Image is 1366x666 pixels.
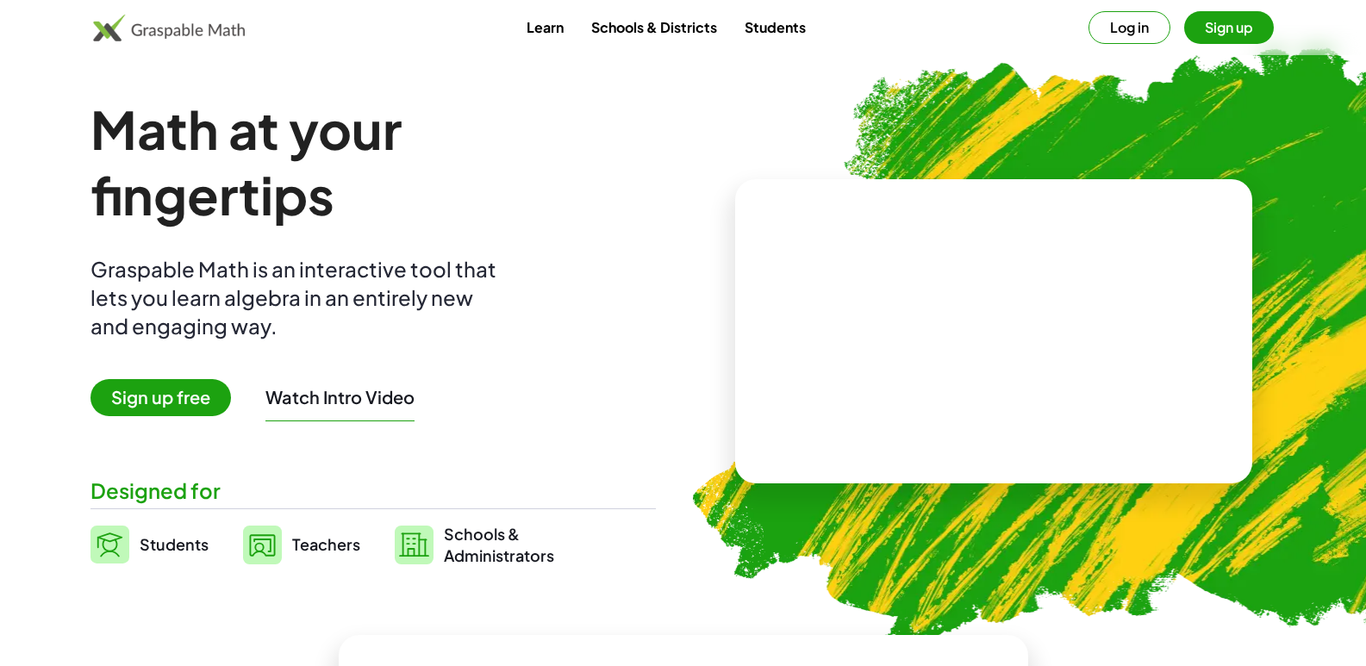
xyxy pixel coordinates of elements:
span: Students [140,534,209,554]
a: Teachers [243,523,360,566]
img: svg%3e [395,526,434,564]
video: What is this? This is dynamic math notation. Dynamic math notation plays a central role in how Gr... [864,267,1123,396]
div: Designed for [90,476,656,505]
a: Students [731,11,820,43]
img: svg%3e [243,526,282,564]
a: Students [90,523,209,566]
a: Schools &Administrators [395,523,554,566]
button: Log in [1088,11,1170,44]
span: Sign up free [90,379,231,416]
a: Learn [513,11,577,43]
h1: Math at your fingertips [90,96,639,227]
button: Sign up [1184,11,1274,44]
span: Schools & Administrators [444,523,554,566]
img: svg%3e [90,526,129,563]
div: Graspable Math is an interactive tool that lets you learn algebra in an entirely new and engaging... [90,255,504,340]
button: Watch Intro Video [265,386,415,408]
span: Teachers [292,534,360,554]
a: Schools & Districts [577,11,731,43]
